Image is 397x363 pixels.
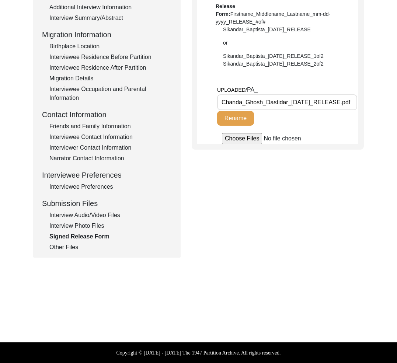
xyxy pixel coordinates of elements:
div: Interview Photo Files [49,221,172,230]
div: Migration Information [42,29,172,40]
div: Interview Audio/Video Files [49,211,172,220]
div: Birthplace Location [49,42,172,51]
div: Additional Interview Information [49,3,172,12]
div: Interviewee Occupation and Parental Information [49,85,172,102]
button: Rename [217,111,254,126]
div: Other Files [49,243,172,252]
div: Interview Summary/Abstract [49,14,172,22]
div: Interviewer Contact Information [49,143,172,152]
label: Copyright © [DATE] - [DATE] The 1947 Partition Archive. All rights reserved. [116,349,281,357]
span: UPLOADED/ [217,87,247,93]
div: Migration Details [49,74,172,83]
div: Interviewee Residence After Partition [49,63,172,72]
div: Interviewee Contact Information [49,133,172,142]
div: Interviewee Preferences [42,170,172,181]
div: Contact Information [42,109,172,120]
div: Interviewee Residence Before Partition [49,53,172,62]
div: Submission Files [42,198,172,209]
div: Interviewee Preferences [49,182,172,191]
div: or [216,39,340,47]
div: Signed Release Form [49,232,172,241]
div: Friends and Family Information [49,122,172,131]
span: PA_ [247,87,258,93]
b: Release Form: [216,3,235,17]
div: Narrator Contact Information [49,154,172,163]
